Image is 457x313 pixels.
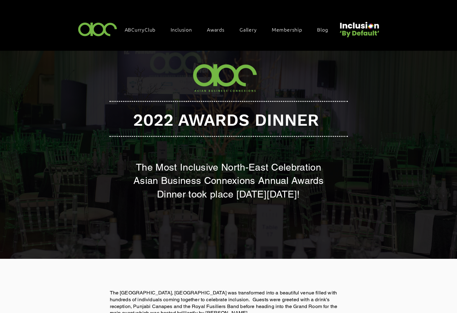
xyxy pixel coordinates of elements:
span: Gallery [240,26,257,33]
span: Membership [272,26,302,33]
a: Blog [314,23,337,36]
span: 2022 AWARDS DINNER [133,110,319,130]
img: ABC-Logo-Blank-Background-01-01-2.png [76,20,119,38]
span: Awards [207,26,225,33]
div: Awards [204,23,234,36]
a: Gallery [236,23,266,36]
a: ABCurryClub [122,23,165,36]
img: Untitled design (22).png [338,17,380,38]
a: Membership [269,23,311,36]
span: Inclusion [171,26,192,33]
img: ABC-Logo-Blank-Background-01-01-2.png [189,59,262,97]
div: Inclusion [168,23,201,36]
span: ABCurryClub [125,26,156,33]
span: The Most Inclusive North-East Celebration Asian Business Connexions Annual Awards Dinner took pla... [133,162,324,200]
span: Blog [317,26,328,33]
nav: Site [122,23,338,36]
